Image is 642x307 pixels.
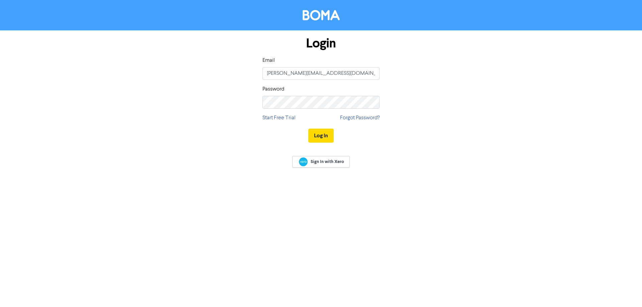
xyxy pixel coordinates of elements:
[340,114,380,122] a: Forgot Password?
[303,10,340,20] img: BOMA Logo
[262,85,284,93] label: Password
[299,157,308,166] img: Xero logo
[262,114,296,122] a: Start Free Trial
[262,56,275,64] label: Email
[308,129,334,143] button: Log In
[262,36,380,51] h1: Login
[292,156,350,168] a: Sign In with Xero
[311,159,344,165] span: Sign In with Xero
